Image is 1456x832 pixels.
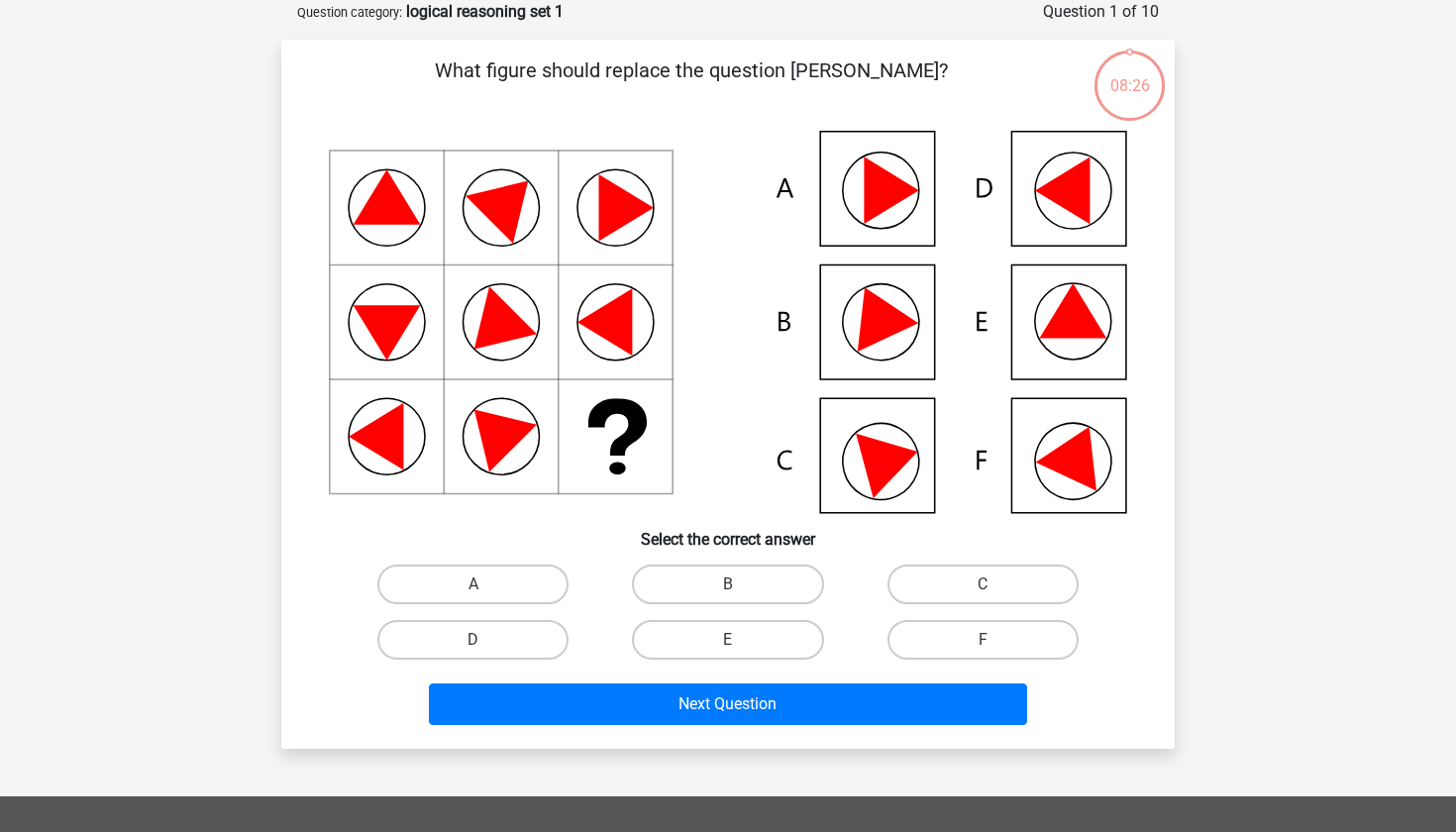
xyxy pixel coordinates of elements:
label: D [377,620,569,660]
p: What figure should replace the question [PERSON_NAME]? [313,55,1069,115]
label: A [377,565,569,604]
h6: Select the correct answer [313,514,1143,549]
button: Next Question [429,683,1028,725]
small: Question category: [297,5,402,20]
div: 08:26 [1092,49,1167,98]
label: B [632,565,823,604]
label: F [887,620,1079,660]
label: C [887,565,1079,604]
strong: logical reasoning set 1 [406,2,564,21]
label: E [632,620,823,660]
